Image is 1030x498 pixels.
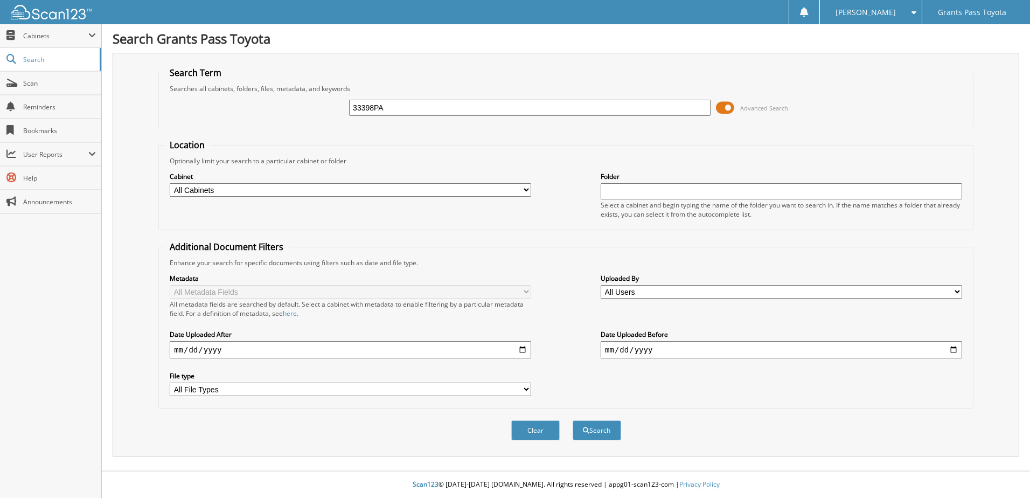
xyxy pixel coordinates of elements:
button: Search [573,420,621,440]
label: Date Uploaded After [170,330,531,339]
span: Scan123 [413,480,439,489]
img: scan123-logo-white.svg [11,5,92,19]
h1: Search Grants Pass Toyota [113,30,1019,47]
div: Enhance your search for specific documents using filters such as date and file type. [164,258,968,267]
label: Metadata [170,274,531,283]
div: Searches all cabinets, folders, files, metadata, and keywords [164,84,968,93]
span: Announcements [23,197,96,206]
span: [PERSON_NAME] [836,9,896,16]
span: Cabinets [23,31,88,40]
iframe: Chat Widget [976,446,1030,498]
label: Date Uploaded Before [601,330,962,339]
div: © [DATE]-[DATE] [DOMAIN_NAME]. All rights reserved | appg01-scan123-com | [102,472,1030,498]
legend: Additional Document Filters [164,241,289,253]
label: Cabinet [170,172,531,181]
a: Privacy Policy [679,480,720,489]
span: Bookmarks [23,126,96,135]
span: User Reports [23,150,88,159]
div: Select a cabinet and begin typing the name of the folder you want to search in. If the name match... [601,200,962,219]
span: Advanced Search [740,104,788,112]
span: Search [23,55,94,64]
legend: Search Term [164,67,227,79]
label: Folder [601,172,962,181]
span: Scan [23,79,96,88]
label: File type [170,371,531,381]
span: Grants Pass Toyota [938,9,1006,16]
label: Uploaded By [601,274,962,283]
input: end [601,341,962,358]
div: Optionally limit your search to a particular cabinet or folder [164,156,968,165]
legend: Location [164,139,210,151]
button: Clear [511,420,560,440]
span: Reminders [23,102,96,112]
span: Help [23,174,96,183]
a: here [283,309,297,318]
div: All metadata fields are searched by default. Select a cabinet with metadata to enable filtering b... [170,300,531,318]
input: start [170,341,531,358]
